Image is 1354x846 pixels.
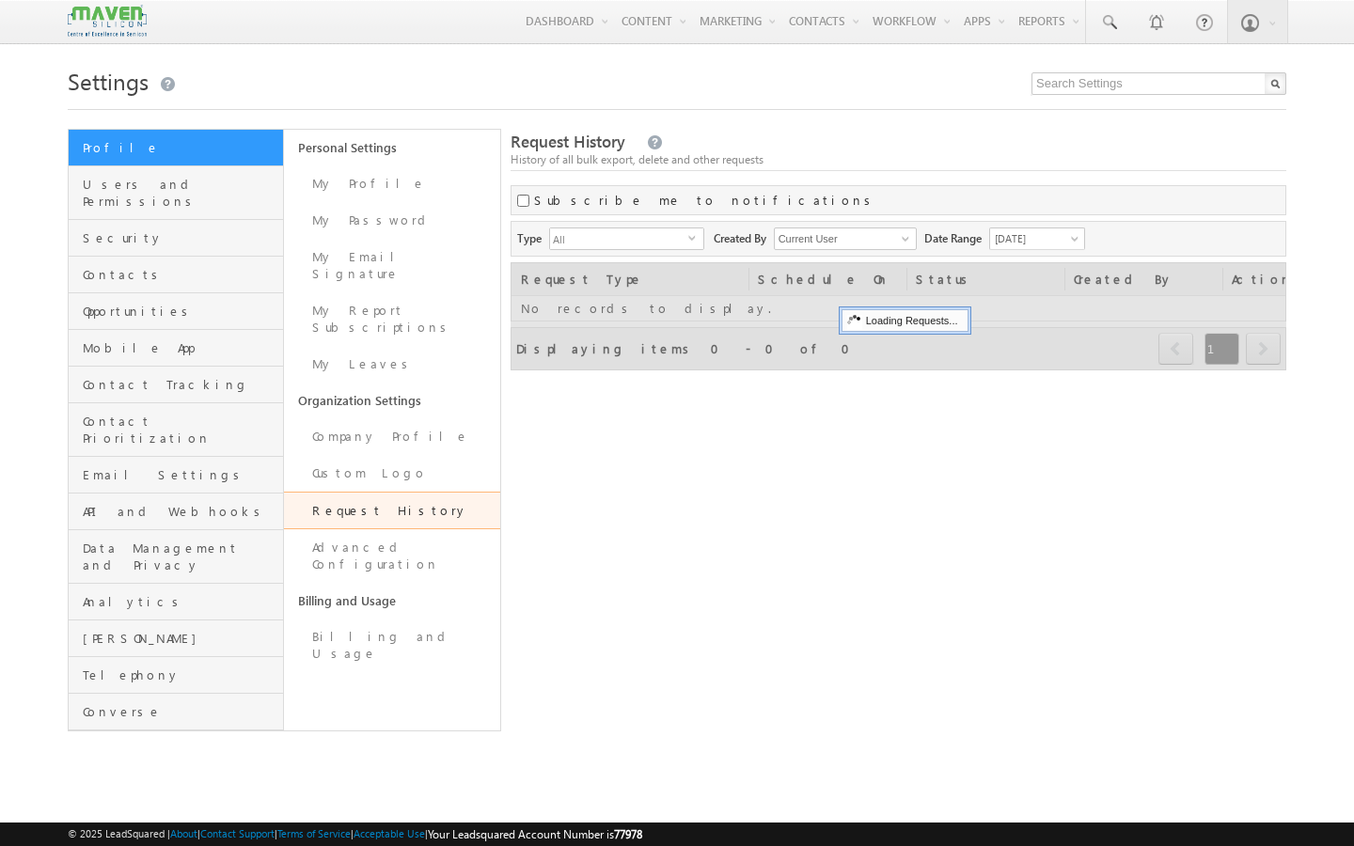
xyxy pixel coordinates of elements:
a: Terms of Service [277,827,351,839]
a: Billing and Usage [284,583,499,619]
span: Data Management and Privacy [83,540,278,573]
span: Telephony [83,666,278,683]
span: [PERSON_NAME] [83,630,278,647]
a: Organization Settings [284,383,499,418]
span: Request History [511,131,625,152]
span: All [550,228,688,249]
a: Contact Prioritization [69,403,283,457]
span: Email Settings [83,466,278,483]
span: Type [517,227,549,247]
a: Telephony [69,657,283,694]
a: Personal Settings [284,130,499,165]
span: © 2025 LeadSquared | | | | | [68,825,642,843]
a: [PERSON_NAME] [69,620,283,657]
div: History of all bulk export, delete and other requests [511,151,1286,168]
span: Security [83,229,278,246]
span: Contacts [83,266,278,283]
span: 77978 [614,827,642,841]
span: Contact Tracking [83,376,278,393]
span: Your Leadsquared Account Number is [428,827,642,841]
span: Analytics [83,593,278,610]
a: About [170,827,197,839]
a: Contact Support [200,827,275,839]
a: Custom Logo [284,455,499,492]
a: My Password [284,202,499,239]
input: Type to Search [774,227,917,250]
a: Acceptable Use [354,827,425,839]
span: Opportunities [83,303,278,320]
a: Mobile App [69,330,283,367]
a: My Profile [284,165,499,202]
div: All [549,227,704,250]
a: Billing and Usage [284,619,499,672]
img: Custom Logo [68,5,147,38]
a: Analytics [69,584,283,620]
a: Converse [69,694,283,730]
a: Contact Tracking [69,367,283,403]
a: Users and Permissions [69,166,283,220]
span: Settings [68,66,149,96]
label: Subscribe me to notifications [534,192,877,209]
a: [DATE] [989,227,1085,250]
a: My Report Subscriptions [284,292,499,346]
a: Profile [69,130,283,166]
a: API and Webhooks [69,493,283,530]
a: Advanced Configuration [284,529,499,583]
span: Mobile App [83,339,278,356]
span: select [688,233,703,242]
span: Converse [83,703,278,720]
span: API and Webhooks [83,503,278,520]
a: My Email Signature [284,239,499,292]
span: Users and Permissions [83,176,278,210]
div: Loading Requests... [842,309,968,332]
a: Show All Items [891,229,915,248]
a: Data Management and Privacy [69,530,283,584]
a: Contacts [69,257,283,293]
span: Contact Prioritization [83,413,278,446]
span: Date Range [924,227,989,247]
span: Created By [714,227,774,247]
input: Search Settings [1031,72,1286,95]
a: Company Profile [284,418,499,455]
span: [DATE] [990,230,1079,247]
span: Profile [83,139,278,156]
a: Opportunities [69,293,283,330]
a: Email Settings [69,457,283,493]
a: Request History [284,492,499,529]
a: My Leaves [284,346,499,383]
a: Security [69,220,283,257]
